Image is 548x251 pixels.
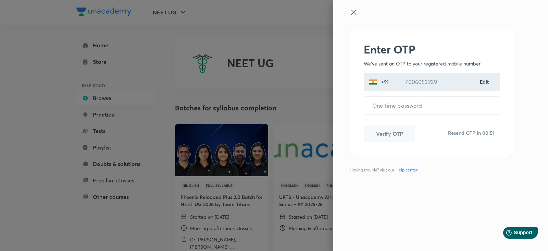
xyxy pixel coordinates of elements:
span: Having trouble? visit our [350,167,420,173]
p: We've sent an OTP to your registered mobile number [364,60,500,67]
button: Verify OTP [364,125,415,142]
p: +91 [377,78,391,85]
img: India [369,78,377,86]
iframe: Help widget launcher [487,224,540,243]
a: Edit [480,78,489,85]
input: One time password [364,97,500,114]
a: Help center [394,167,419,173]
h2: Enter OTP [364,43,500,56]
h6: Resend OTP in 00:51 [448,129,495,136]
